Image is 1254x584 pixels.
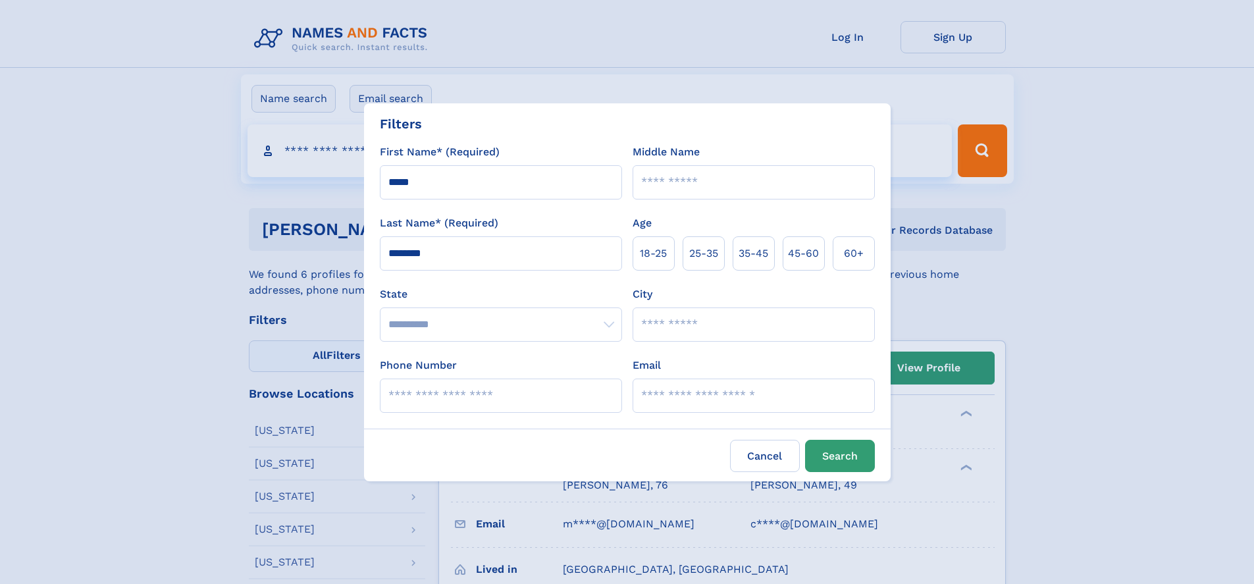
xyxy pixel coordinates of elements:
[380,358,457,373] label: Phone Number
[633,286,652,302] label: City
[739,246,768,261] span: 35‑45
[633,215,652,231] label: Age
[805,440,875,472] button: Search
[380,215,498,231] label: Last Name* (Required)
[633,358,661,373] label: Email
[788,246,819,261] span: 45‑60
[380,114,422,134] div: Filters
[689,246,718,261] span: 25‑35
[844,246,864,261] span: 60+
[380,286,622,302] label: State
[633,144,700,160] label: Middle Name
[730,440,800,472] label: Cancel
[640,246,667,261] span: 18‑25
[380,144,500,160] label: First Name* (Required)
